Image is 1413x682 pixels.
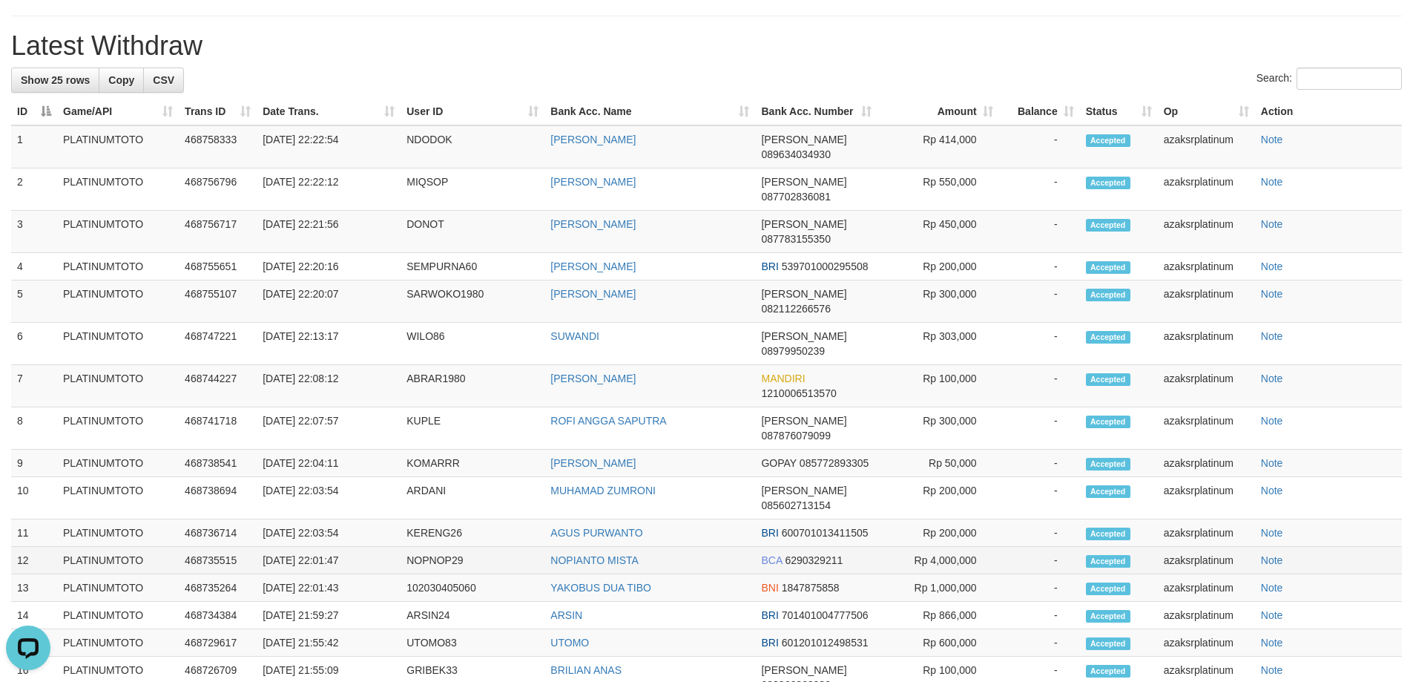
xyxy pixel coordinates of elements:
[999,574,1080,602] td: -
[57,323,179,365] td: PLATINUMTOTO
[11,31,1402,61] h1: Latest Withdraw
[761,554,782,566] span: BCA
[761,148,830,160] span: Copy 089634034930 to clipboard
[57,602,179,629] td: PLATINUMTOTO
[1086,261,1130,274] span: Accepted
[57,168,179,211] td: PLATINUMTOTO
[401,574,544,602] td: 102030405060
[11,253,57,281] td: 4
[999,602,1080,629] td: -
[11,98,57,125] th: ID: activate to sort column descending
[999,629,1080,657] td: -
[179,168,257,211] td: 468756796
[1256,68,1402,90] label: Search:
[401,519,544,547] td: KERENG26
[57,519,179,547] td: PLATINUMTOTO
[1086,331,1130,344] span: Accepted
[401,477,544,519] td: ARDANI
[782,637,869,649] span: Copy 601201012498531 to clipboard
[179,450,257,477] td: 468738541
[401,407,544,450] td: KUPLE
[1261,582,1283,594] a: Note
[1086,555,1130,568] span: Accepted
[57,547,179,574] td: PLATINUMTOTO
[179,547,257,574] td: 468735515
[143,68,184,93] a: CSV
[761,176,846,188] span: [PERSON_NAME]
[761,527,778,539] span: BRI
[57,477,179,519] td: PLATINUMTOTO
[1086,665,1130,678] span: Accepted
[999,547,1080,574] td: -
[761,387,836,399] span: Copy 1210006513570 to clipboard
[1158,211,1255,253] td: azaksrplatinum
[550,582,651,594] a: YAKOBUS DUA TIBO
[179,602,257,629] td: 468734384
[11,477,57,519] td: 10
[11,450,57,477] td: 9
[11,602,57,629] td: 14
[11,519,57,547] td: 11
[57,450,179,477] td: PLATINUMTOTO
[877,281,999,323] td: Rp 300,000
[1086,373,1130,386] span: Accepted
[761,345,825,357] span: Copy 08979950239 to clipboard
[57,281,179,323] td: PLATINUMTOTO
[11,168,57,211] td: 2
[179,253,257,281] td: 468755651
[877,211,999,253] td: Rp 450,000
[179,407,257,450] td: 468741718
[179,125,257,168] td: 468758333
[257,323,401,365] td: [DATE] 22:13:17
[257,211,401,253] td: [DATE] 22:21:56
[11,211,57,253] td: 3
[999,477,1080,519] td: -
[999,323,1080,365] td: -
[57,574,179,602] td: PLATINUMTOTO
[11,547,57,574] td: 12
[1158,407,1255,450] td: azaksrplatinum
[401,253,544,281] td: SEMPURNA60
[877,365,999,407] td: Rp 100,000
[877,253,999,281] td: Rp 200,000
[1086,177,1130,189] span: Accepted
[11,125,57,168] td: 1
[1158,574,1255,602] td: azaksrplatinum
[800,457,869,469] span: Copy 085772893305 to clipboard
[57,365,179,407] td: PLATINUMTOTO
[401,629,544,657] td: UTOMO83
[1261,288,1283,300] a: Note
[11,68,99,93] a: Show 25 rows
[999,519,1080,547] td: -
[179,477,257,519] td: 468738694
[1086,219,1130,232] span: Accepted
[257,450,401,477] td: [DATE] 22:04:11
[999,450,1080,477] td: -
[11,323,57,365] td: 6
[550,527,642,539] a: AGUS PURWANTO
[785,554,843,566] span: Copy 6290329211 to clipboard
[1261,134,1283,145] a: Note
[11,407,57,450] td: 8
[999,168,1080,211] td: -
[999,365,1080,407] td: -
[544,98,755,125] th: Bank Acc. Name: activate to sort column ascending
[401,323,544,365] td: WILO86
[108,74,134,86] span: Copy
[761,373,805,384] span: MANDIRI
[999,281,1080,323] td: -
[550,218,636,230] a: [PERSON_NAME]
[257,281,401,323] td: [DATE] 22:20:07
[1158,519,1255,547] td: azaksrplatinum
[1158,168,1255,211] td: azaksrplatinum
[1158,253,1255,281] td: azaksrplatinum
[1261,373,1283,384] a: Note
[57,407,179,450] td: PLATINUMTOTO
[257,574,401,602] td: [DATE] 22:01:43
[550,554,639,566] a: NOPIANTO MISTA
[1261,176,1283,188] a: Note
[21,74,90,86] span: Show 25 rows
[401,602,544,629] td: ARSIN24
[1255,98,1402,125] th: Action
[877,629,999,657] td: Rp 600,000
